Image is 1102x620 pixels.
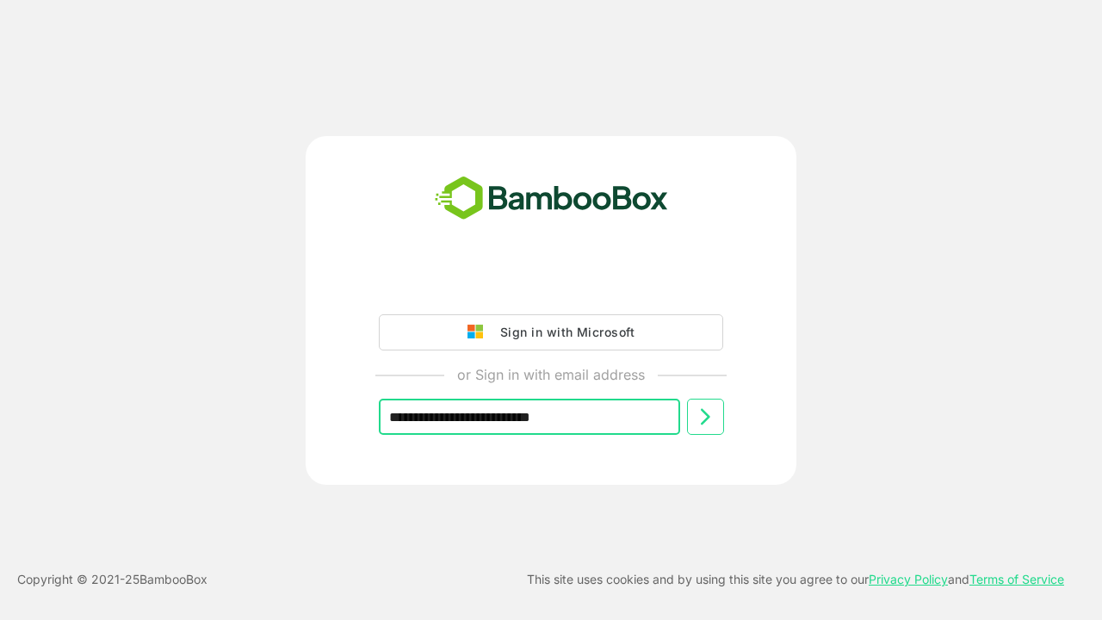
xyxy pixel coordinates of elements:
[527,569,1064,590] p: This site uses cookies and by using this site you agree to our and
[969,572,1064,586] a: Terms of Service
[492,321,635,344] div: Sign in with Microsoft
[370,266,732,304] iframe: Sign in with Google Button
[17,569,207,590] p: Copyright © 2021- 25 BambooBox
[379,314,723,350] button: Sign in with Microsoft
[467,325,492,340] img: google
[869,572,948,586] a: Privacy Policy
[425,170,678,227] img: bamboobox
[457,364,645,385] p: or Sign in with email address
